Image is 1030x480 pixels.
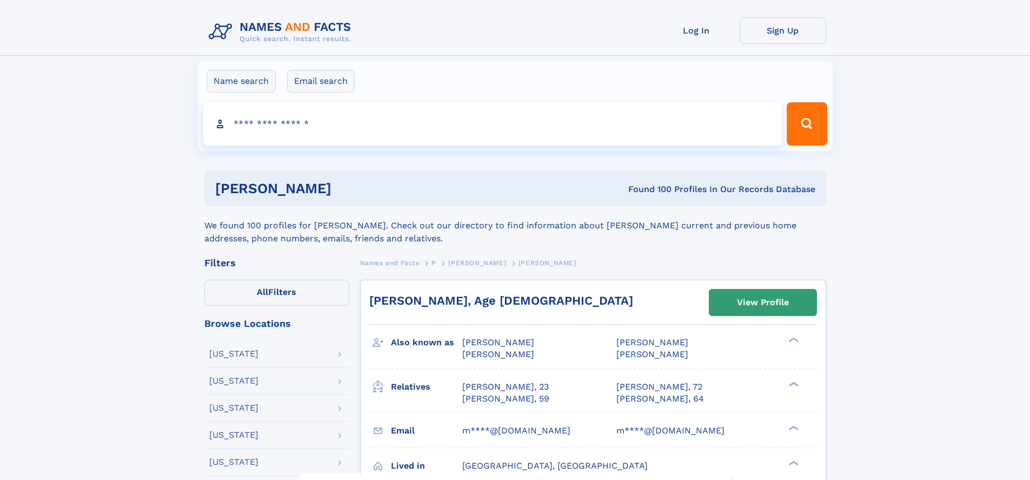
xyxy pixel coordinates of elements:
[462,337,534,347] span: [PERSON_NAME]
[209,458,258,466] div: [US_STATE]
[209,377,258,385] div: [US_STATE]
[448,259,506,267] span: [PERSON_NAME]
[391,457,462,475] h3: Lived in
[480,183,815,195] div: Found 100 Profiles In Our Records Database
[616,349,688,359] span: [PERSON_NAME]
[391,378,462,396] h3: Relatives
[786,380,799,387] div: ❯
[204,280,349,306] label: Filters
[207,70,276,93] label: Name search
[369,294,633,307] a: [PERSON_NAME], Age [DEMOGRAPHIC_DATA]
[737,290,789,315] div: View Profile
[462,381,549,393] a: [PERSON_NAME], 23
[462,461,648,471] span: [GEOGRAPHIC_DATA], [GEOGRAPHIC_DATA]
[709,290,816,315] a: View Profile
[786,424,799,431] div: ❯
[462,349,534,359] span: [PERSON_NAME]
[448,256,506,269] a: [PERSON_NAME]
[653,17,740,44] a: Log In
[209,404,258,412] div: [US_STATE]
[391,422,462,440] h3: Email
[209,431,258,439] div: [US_STATE]
[360,256,420,269] a: Names and Facts
[786,337,799,344] div: ❯
[204,258,349,268] div: Filters
[462,393,549,405] a: [PERSON_NAME], 59
[203,102,782,146] input: search input
[616,381,702,393] a: [PERSON_NAME], 72
[786,459,799,466] div: ❯
[257,287,268,297] span: All
[215,182,480,195] h1: [PERSON_NAME]
[204,17,360,47] img: Logo Names and Facts
[204,206,826,245] div: We found 100 profiles for [PERSON_NAME]. Check out our directory to find information about [PERSO...
[431,256,436,269] a: P
[740,17,826,44] a: Sign Up
[287,70,355,93] label: Email search
[616,393,704,405] a: [PERSON_NAME], 64
[391,333,462,352] h3: Also known as
[519,259,576,267] span: [PERSON_NAME]
[616,337,688,347] span: [PERSON_NAME]
[209,350,258,358] div: [US_STATE]
[204,319,349,328] div: Browse Locations
[431,259,436,267] span: P
[787,102,827,146] button: Search Button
